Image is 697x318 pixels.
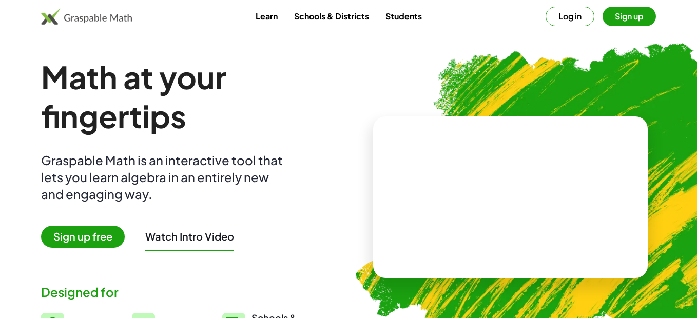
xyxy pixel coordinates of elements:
[41,152,287,203] div: Graspable Math is an interactive tool that lets you learn algebra in an entirely new and engaging...
[434,158,588,235] video: What is this? This is dynamic math notation. Dynamic math notation plays a central role in how Gr...
[145,230,234,243] button: Watch Intro Video
[546,7,594,26] button: Log in
[247,7,286,26] a: Learn
[377,7,430,26] a: Students
[41,226,125,248] span: Sign up free
[286,7,377,26] a: Schools & Districts
[41,57,332,135] h1: Math at your fingertips
[41,284,332,301] div: Designed for
[603,7,656,26] button: Sign up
